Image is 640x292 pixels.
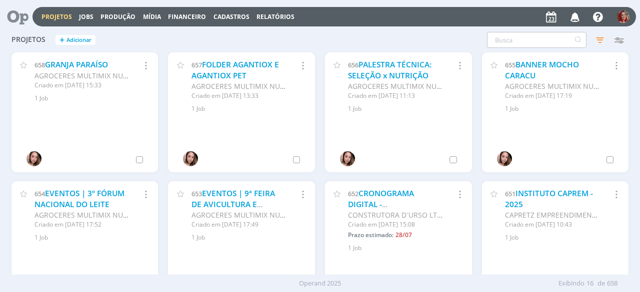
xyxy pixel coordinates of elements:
button: G [616,8,630,25]
a: Mídia [143,12,161,21]
div: 1 Job [348,104,459,113]
div: 1 Job [191,233,303,242]
span: AGROCERES MULTIMIX NUTRIÇÃO ANIMAL LTDA. [34,71,197,80]
a: Projetos [41,12,72,21]
a: Relatórios [256,12,294,21]
a: Jobs [79,12,93,21]
span: de [597,279,605,289]
div: Criado em [DATE] 13:33 [191,91,286,100]
span: Prazo estimado: [348,231,393,239]
span: Adicionar [66,37,91,43]
div: Criado em [DATE] 15:33 [34,81,129,90]
span: AGROCERES MULTIMIX NUTRIÇÃO ANIMAL LTDA. [191,81,354,91]
img: T [340,151,355,166]
span: 658 [34,60,45,69]
button: Jobs [76,13,96,21]
div: 1 Job [34,94,146,103]
img: G [617,10,629,23]
div: 1 Job [505,104,616,113]
img: T [497,151,512,166]
a: PALESTRA TÉCNICA: SELEÇÃO x NUTRIÇÃO [348,59,431,81]
input: Busca [487,32,586,48]
span: 656 [348,60,358,69]
a: INSTITUTO CAPREM - 2025 [505,188,593,210]
button: Produção [97,13,138,21]
div: Criado em [DATE] 11:13 [348,91,442,100]
span: 16 [586,279,593,289]
span: 28/07 [395,231,412,239]
div: Criado em [DATE] 10:43 [505,220,599,229]
a: Produção [100,12,135,21]
span: Projetos [11,35,45,44]
button: Financeiro [165,13,209,21]
span: Cadastros [213,12,249,21]
span: AGROCERES MULTIMIX NUTRIÇÃO ANIMAL LTDA. [34,210,197,220]
a: CRONOGRAMA DIGITAL - SETEMBRO/2025 [348,188,414,220]
span: AGROCERES MULTIMIX NUTRIÇÃO ANIMAL LTDA. [348,81,511,91]
span: AGROCERES MULTIMIX NUTRIÇÃO ANIMAL LTDA. [191,210,354,220]
span: 652 [348,189,358,198]
a: GRANJA PARAÍSO [45,59,108,70]
span: 651 [505,189,515,198]
span: + [59,35,64,45]
div: 1 Job [348,244,459,253]
div: 1 Job [191,104,303,113]
div: Criado em [DATE] 15:08 [348,220,442,229]
img: T [26,151,41,166]
span: 655 [505,60,515,69]
div: Criado em [DATE] 17:52 [34,220,129,229]
a: Financeiro [168,12,206,21]
div: Criado em [DATE] 17:19 [505,91,599,100]
a: EVENTOS | 3º FÓRUM NACIONAL DO LEITE [34,188,124,210]
div: 1 Job [34,233,146,242]
button: +Adicionar [55,35,95,45]
span: 658 [607,279,617,289]
div: Criado em [DATE] 17:49 [191,220,286,229]
button: Projetos [38,13,75,21]
a: BANNER MOCHO CARACU [505,59,579,81]
div: 1 Job [505,233,616,242]
img: T [183,151,198,166]
button: Mídia [140,13,164,21]
button: Cadastros [210,13,252,21]
button: Relatórios [253,13,297,21]
a: EVENTOS | 9ª FEIRA DE AVICULTURA E SUINOCULTURA DO NORDESTE 2025 [191,188,275,231]
a: FOLDER AGANTIOX E AGANTIOX PET [191,59,279,81]
span: 657 [191,60,202,69]
span: CONSTRUTORA D´URSO LTDA [348,210,446,220]
span: Exibindo [558,279,584,289]
span: 653 [191,189,202,198]
span: 654 [34,189,45,198]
